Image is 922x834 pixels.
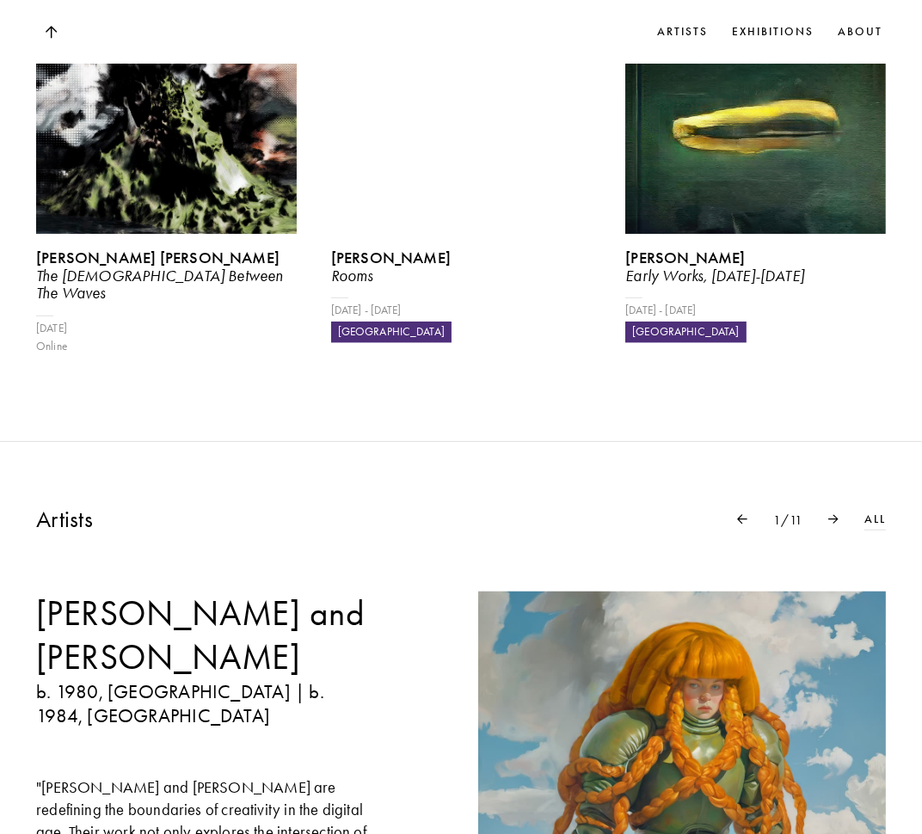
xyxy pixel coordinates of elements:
a: Exhibitions [728,20,817,45]
i: Early Works, [DATE]-[DATE] [625,267,804,285]
a: Artists [654,20,711,45]
a: [PERSON_NAME]Rooms[DATE] - [DATE][GEOGRAPHIC_DATA] [331,39,592,343]
i: Rooms [331,267,374,285]
b: [PERSON_NAME] [331,248,451,267]
b: [PERSON_NAME] [625,248,745,267]
div: [DATE] [36,320,297,338]
img: Arrow Pointer [828,514,839,524]
div: [DATE] - [DATE] [625,302,886,320]
h3: Artists [36,505,93,535]
a: About [834,20,886,45]
img: Exhibition Image [625,39,886,234]
a: [PERSON_NAME] and [PERSON_NAME] [36,592,370,680]
a: Exhibition Image[PERSON_NAME] [PERSON_NAME]The [DEMOGRAPHIC_DATA] Between The Waves[DATE]Online [36,39,297,355]
i: The [DEMOGRAPHIC_DATA] Between The Waves [36,267,284,303]
img: Exhibition Image [36,39,297,234]
p: b. 1980, [GEOGRAPHIC_DATA] | b. 1984, [GEOGRAPHIC_DATA] [36,680,370,728]
b: [PERSON_NAME] [PERSON_NAME] [36,248,280,267]
p: 1 / 11 [773,512,802,530]
div: [GEOGRAPHIC_DATA] [625,322,746,343]
a: All [864,511,886,529]
div: [GEOGRAPHIC_DATA] [331,322,452,343]
div: Online [36,338,297,356]
div: [DATE] - [DATE] [331,302,592,320]
img: Top [45,26,57,39]
img: Arrow Pointer [737,514,747,524]
a: Exhibition Image[PERSON_NAME]Early Works, [DATE]-[DATE][DATE] - [DATE][GEOGRAPHIC_DATA] [625,39,886,343]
